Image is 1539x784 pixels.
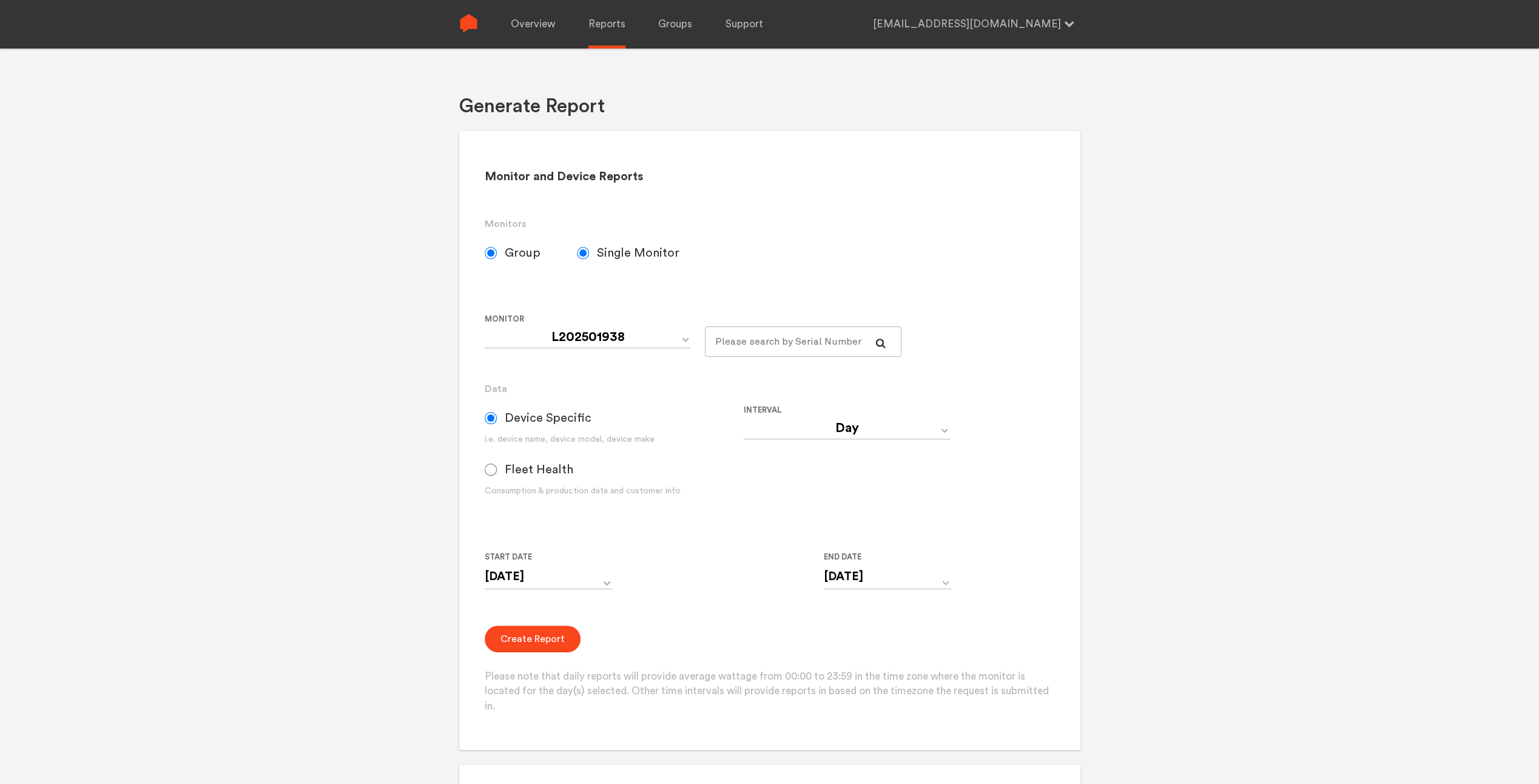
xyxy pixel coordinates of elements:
label: Monitor [485,312,695,326]
span: Fleet Health [505,462,573,477]
input: Group [485,247,497,259]
h2: Monitor and Device Reports [485,169,1054,184]
h3: Monitors [485,217,1054,231]
button: Create Report [485,626,581,652]
label: End Date [824,550,941,564]
input: Device Specific [485,412,497,424]
h3: Data [485,382,1054,396]
img: Sense Logo [459,14,478,33]
input: Please search by Serial Number [705,326,902,357]
span: Group [505,246,541,260]
label: Interval [744,403,993,417]
p: Please note that daily reports will provide average wattage from 00:00 to 23:59 in the time zone ... [485,669,1054,714]
span: Single Monitor [597,246,679,260]
h1: Generate Report [459,94,605,119]
label: Start Date [485,550,602,564]
input: Single Monitor [577,247,589,259]
div: i.e. device name, device model, device make [485,433,744,446]
div: Consumption & production data and customer info [485,485,744,498]
input: Fleet Health [485,464,497,476]
label: For large monitor counts [705,312,892,326]
span: Device Specific [505,411,591,425]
